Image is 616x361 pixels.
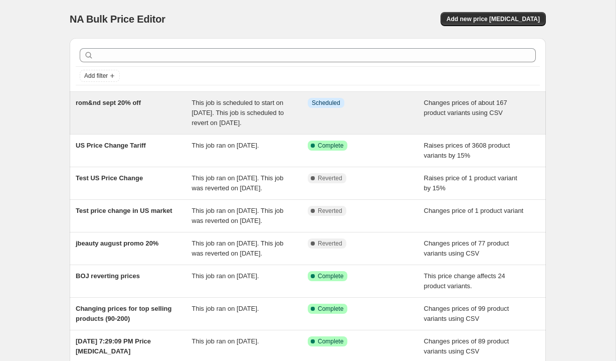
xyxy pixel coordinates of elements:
span: Complete [318,142,343,150]
span: Scheduled [312,99,340,107]
span: Complete [318,337,343,345]
span: This job ran on [DATE]. [192,142,259,149]
span: Reverted [318,174,342,182]
span: Reverted [318,207,342,215]
span: Changes prices of about 167 product variants using CSV [424,99,507,116]
span: Raises prices of 3608 product variants by 15% [424,142,510,159]
span: Raises price of 1 product variant by 15% [424,174,517,192]
button: Add new price [MEDICAL_DATA] [441,12,546,26]
span: US Price Change Tariff [76,142,146,149]
span: This job ran on [DATE]. [192,305,259,312]
span: Reverted [318,239,342,248]
span: Changes prices of 89 product variants using CSV [424,337,509,355]
span: This job ran on [DATE]. This job was reverted on [DATE]. [192,174,284,192]
span: Add filter [84,72,108,80]
span: Add new price [MEDICAL_DATA] [447,15,540,23]
span: [DATE] 7:29:09 PM Price [MEDICAL_DATA] [76,337,151,355]
span: BOJ reverting prices [76,272,140,280]
span: This job ran on [DATE]. This job was reverted on [DATE]. [192,239,284,257]
span: This job is scheduled to start on [DATE]. This job is scheduled to revert on [DATE]. [192,99,284,127]
span: Changes price of 1 product variant [424,207,524,214]
span: This job ran on [DATE]. This job was reverted on [DATE]. [192,207,284,224]
span: Changes prices of 99 product variants using CSV [424,305,509,322]
span: This job ran on [DATE]. [192,272,259,280]
span: rom&nd sept 20% off [76,99,141,106]
span: This price change affects 24 product variants. [424,272,505,290]
span: NA Bulk Price Editor [70,14,165,25]
span: Complete [318,272,343,280]
span: Test US Price Change [76,174,143,182]
span: Changing prices for top selling products (90-200) [76,305,171,322]
span: Test price change in US market [76,207,172,214]
span: jbeauty august promo 20% [76,239,158,247]
button: Add filter [80,70,120,82]
span: This job ran on [DATE]. [192,337,259,345]
span: Changes prices of 77 product variants using CSV [424,239,509,257]
span: Complete [318,305,343,313]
